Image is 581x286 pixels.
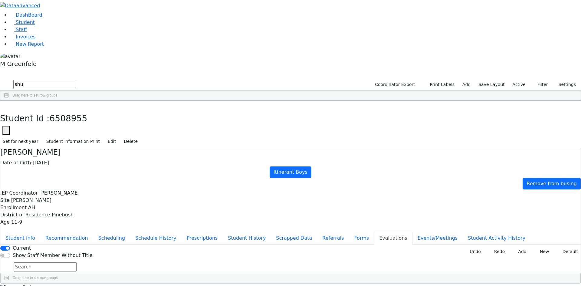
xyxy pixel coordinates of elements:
[223,232,271,245] button: Student History
[12,93,57,97] span: Drag here to set row groups
[16,34,36,40] span: Invoices
[463,247,484,256] button: Undo
[0,232,40,245] button: Student info
[530,80,551,89] button: Filter
[527,181,577,186] span: Remove from busing
[371,80,418,89] button: Coordinator Export
[476,80,507,89] button: Save Layout
[0,159,33,166] label: Date of birth:
[460,80,473,89] a: Add
[533,247,552,256] button: New
[523,178,581,189] a: Remove from busing
[0,211,50,219] label: District of Residence
[105,137,119,146] button: Edit
[16,12,42,18] span: DashBoard
[130,232,182,245] button: Schedule History
[11,197,51,203] span: [PERSON_NAME]
[412,232,463,245] button: Events/Meetings
[510,80,528,89] label: Active
[28,205,35,210] span: AH
[0,148,581,157] h4: [PERSON_NAME]
[10,41,44,47] a: New Report
[556,247,581,256] button: Default
[551,80,579,89] button: Settings
[40,232,93,245] button: Recommendation
[487,247,507,256] button: Redo
[10,19,35,25] a: Student
[10,12,42,18] a: DashBoard
[0,219,10,226] label: Age
[349,232,374,245] button: Forms
[13,252,92,259] label: Show Staff Member Without Title
[423,80,457,89] button: Print Labels
[11,219,22,225] span: 11-9
[121,137,140,146] button: Delete
[14,262,77,271] input: Search
[16,27,27,32] span: Staff
[0,159,581,166] div: [DATE]
[13,80,76,89] input: Search
[0,189,38,197] label: IEP Coordinator
[0,204,27,211] label: Enrollment
[182,232,223,245] button: Prescriptions
[0,197,10,204] label: Site
[10,27,27,32] a: Staff
[374,232,412,245] button: Evaluations
[39,190,80,196] span: [PERSON_NAME]
[271,232,317,245] button: Scrapped Data
[317,232,349,245] button: Referrals
[13,245,31,252] label: Current
[93,232,130,245] button: Scheduling
[16,41,44,47] span: New Report
[44,137,103,146] button: Student Information Print
[270,166,311,178] a: Itinerant Boys
[10,34,36,40] a: Invoices
[16,19,35,25] span: Student
[50,113,87,123] span: 6508955
[463,232,530,245] button: Student Activity History
[13,276,58,280] span: Drag here to set row groups
[52,212,74,218] span: Pinebush
[511,247,529,256] button: Add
